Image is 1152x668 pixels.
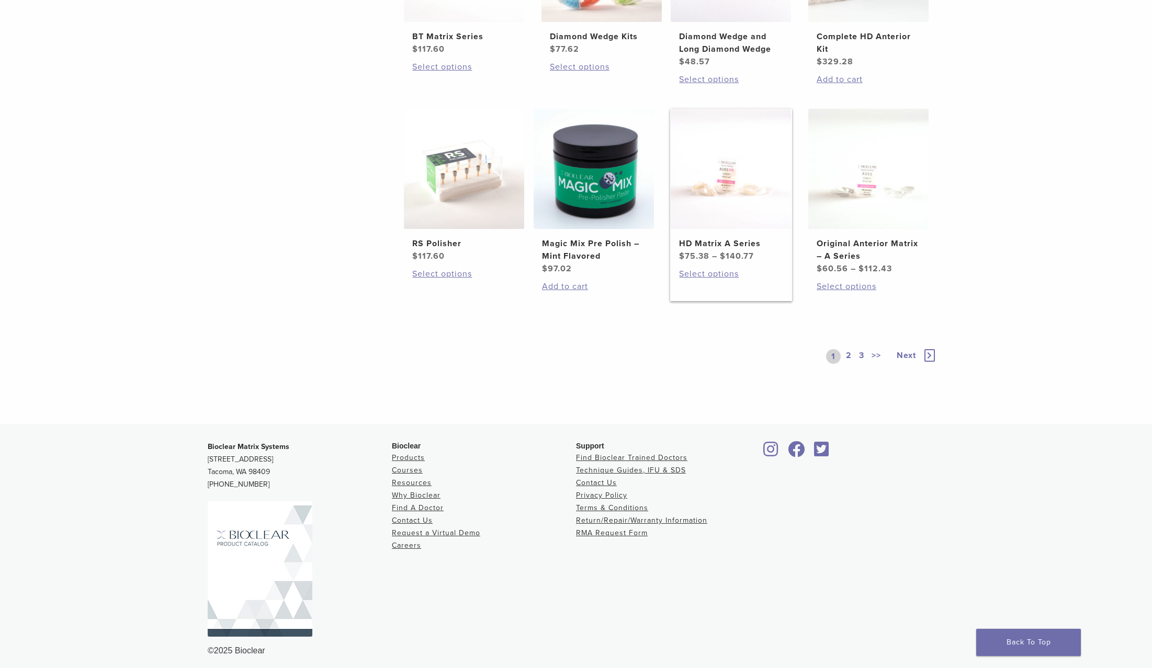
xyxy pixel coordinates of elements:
a: 3 [857,349,866,364]
span: Bioclear [392,442,421,450]
strong: Bioclear Matrix Systems [208,442,289,451]
a: Select options for “RS Polisher” [412,268,516,280]
a: Add to cart: “Complete HD Anterior Kit” [817,73,920,86]
bdi: 117.60 [412,44,445,54]
a: Courses [392,466,423,475]
h2: Diamond Wedge Kits [550,30,653,43]
a: Contact Us [392,516,433,525]
bdi: 60.56 [817,263,848,274]
a: Select options for “BT Matrix Series” [412,61,516,73]
span: $ [542,263,548,274]
a: Why Bioclear [392,491,441,500]
div: ©2025 Bioclear [208,644,944,657]
a: Bioclear [760,447,782,458]
span: $ [550,44,556,54]
img: RS Polisher [404,109,524,229]
bdi: 97.02 [542,263,572,274]
span: Next [897,350,916,361]
bdi: 140.77 [720,251,754,261]
a: >> [869,349,883,364]
a: Contact Us [576,478,617,487]
img: Bioclear [208,501,312,637]
a: Resources [392,478,432,487]
a: Terms & Conditions [576,503,648,512]
bdi: 48.57 [679,56,710,67]
a: Bioclear [810,447,832,458]
bdi: 329.28 [817,56,853,67]
span: – [712,251,717,261]
a: Select options for “Original Anterior Matrix - A Series” [817,280,920,293]
bdi: 112.43 [859,263,892,274]
a: Technique Guides, IFU & SDS [576,466,686,475]
a: Find Bioclear Trained Doctors [576,453,687,462]
h2: HD Matrix A Series [679,237,783,250]
span: $ [412,44,418,54]
span: – [851,263,856,274]
a: RMA Request Form [576,528,648,537]
a: Privacy Policy [576,491,627,500]
a: Products [392,453,425,462]
span: $ [817,56,822,67]
h2: Complete HD Anterior Kit [817,30,920,55]
h2: BT Matrix Series [412,30,516,43]
a: Return/Repair/Warranty Information [576,516,707,525]
bdi: 117.60 [412,251,445,261]
span: $ [859,263,864,274]
a: 2 [844,349,854,364]
span: Support [576,442,604,450]
a: Magic Mix Pre Polish - Mint FlavoredMagic Mix Pre Polish – Mint Flavored $97.02 [533,109,655,275]
a: 1 [826,349,841,364]
a: Select options for “HD Matrix A Series” [679,268,783,280]
span: $ [679,56,685,67]
bdi: 75.38 [679,251,709,261]
a: Select options for “Diamond Wedge and Long Diamond Wedge” [679,73,783,86]
img: Magic Mix Pre Polish - Mint Flavored [534,109,654,229]
img: HD Matrix A Series [671,109,791,229]
a: Original Anterior Matrix - A SeriesOriginal Anterior Matrix – A Series [808,109,930,275]
h2: Original Anterior Matrix – A Series [817,237,920,262]
a: Back To Top [976,629,1081,656]
bdi: 77.62 [550,44,579,54]
a: Bioclear [784,447,808,458]
a: HD Matrix A SeriesHD Matrix A Series [670,109,792,262]
img: Original Anterior Matrix - A Series [808,109,929,229]
span: $ [412,251,418,261]
a: Add to cart: “Magic Mix Pre Polish - Mint Flavored” [542,280,646,293]
span: $ [679,251,685,261]
a: RS PolisherRS Polisher $117.60 [403,109,525,262]
a: Request a Virtual Demo [392,528,480,537]
a: Select options for “Diamond Wedge Kits” [550,61,653,73]
p: [STREET_ADDRESS] Tacoma, WA 98409 [PHONE_NUMBER] [208,441,392,491]
h2: Diamond Wedge and Long Diamond Wedge [679,30,783,55]
h2: RS Polisher [412,237,516,250]
span: $ [817,263,822,274]
a: Careers [392,541,421,550]
span: $ [720,251,726,261]
h2: Magic Mix Pre Polish – Mint Flavored [542,237,646,262]
a: Find A Doctor [392,503,444,512]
